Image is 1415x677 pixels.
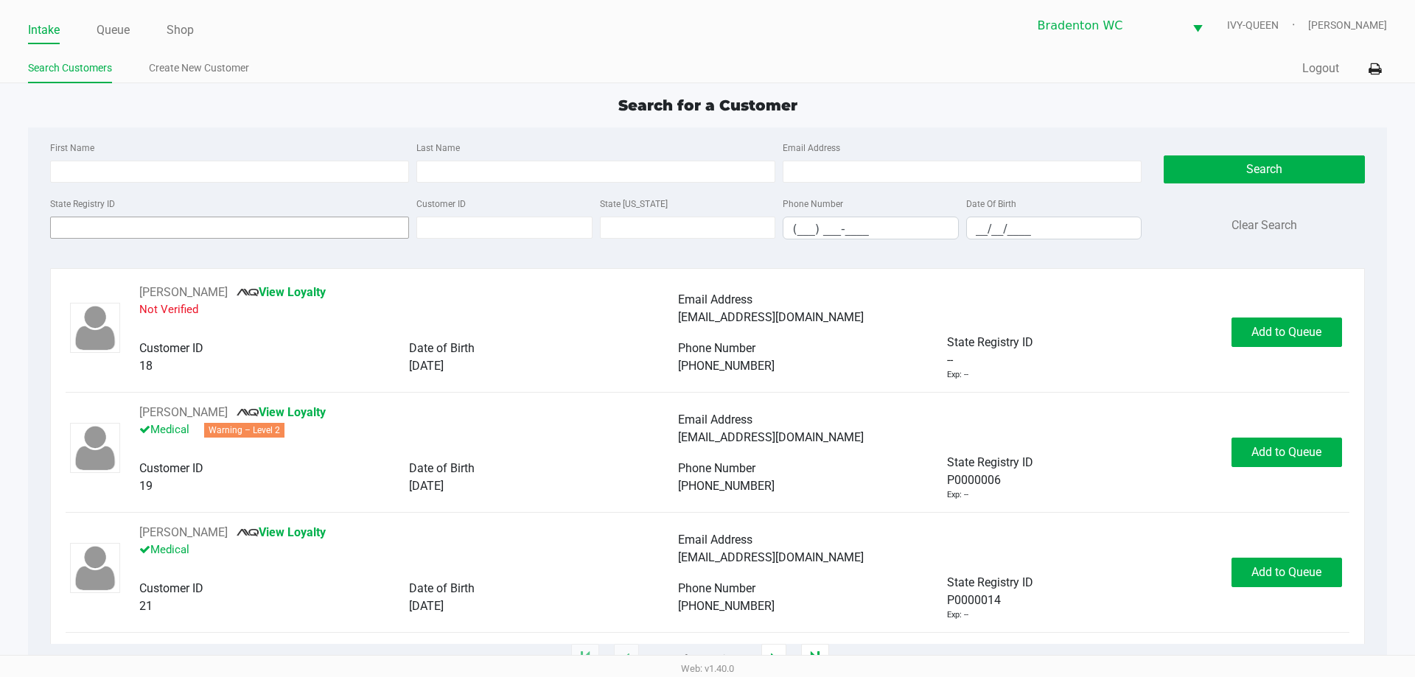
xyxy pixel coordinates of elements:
button: See customer info [139,524,228,541]
span: [EMAIL_ADDRESS][DOMAIN_NAME] [678,430,864,444]
kendo-maskedtextbox: Format: (999) 999-9999 [783,217,959,239]
span: Email Address [678,292,752,306]
span: Date of Birth [409,341,475,355]
span: [PERSON_NAME] [1308,18,1387,33]
app-submit-button: Previous [614,644,639,673]
span: Phone Number [678,341,755,355]
span: [DATE] [409,599,444,613]
span: Search for a Customer [618,97,797,114]
span: Web: v1.40.0 [681,663,734,674]
p: Not Verified [139,301,678,322]
button: Search [1164,155,1364,183]
span: 19 [139,479,153,493]
a: Shop [167,20,194,41]
a: Search Customers [28,59,112,77]
label: First Name [50,141,94,155]
span: Phone Number [678,461,755,475]
span: State Registry ID [947,335,1033,349]
app-submit-button: Move to last page [801,644,829,673]
kendo-maskedtextbox: Format: MM/DD/YYYY [966,217,1142,239]
div: Exp: -- [947,489,968,502]
button: Clear Search [1231,217,1297,234]
div: Exp: -- [947,609,968,622]
span: [DATE] [409,479,444,493]
span: [PHONE_NUMBER] [678,599,775,613]
label: State Registry ID [50,197,115,211]
button: Add to Queue [1231,438,1342,467]
span: Phone Number [678,581,755,595]
span: IVY-QUEEN [1227,18,1308,33]
span: -- [947,351,953,369]
span: [EMAIL_ADDRESS][DOMAIN_NAME] [678,310,864,324]
span: Customer ID [139,341,203,355]
label: Date Of Birth [966,197,1016,211]
button: Select [1184,8,1212,43]
a: View Loyalty [237,525,326,539]
input: Format: MM/DD/YYYY [967,217,1142,240]
span: Warning – Level 2 [204,423,284,438]
span: Date of Birth [409,461,475,475]
span: State Registry ID [947,575,1033,589]
input: Format: (999) 999-9999 [783,217,958,240]
label: State [US_STATE] [600,197,668,211]
app-submit-button: Move to first page [571,644,599,673]
span: Email Address [678,413,752,427]
button: See customer info [139,404,228,421]
app-submit-button: Next [761,644,786,673]
a: Queue [97,20,130,41]
label: Phone Number [783,197,843,211]
a: Create New Customer [149,59,249,77]
span: [PHONE_NUMBER] [678,359,775,373]
span: P0000006 [947,471,1001,489]
span: [DATE] [409,359,444,373]
span: Bradenton WC [1038,17,1175,35]
span: Date of Birth [409,581,475,595]
button: See customer info [139,284,228,301]
span: Customer ID [139,461,203,475]
span: 18 [139,359,153,373]
label: Customer ID [416,197,466,211]
a: View Loyalty [237,285,326,299]
span: Add to Queue [1251,565,1321,579]
button: Logout [1302,60,1339,77]
span: [EMAIL_ADDRESS][DOMAIN_NAME] [678,550,864,564]
p: Medical [139,541,678,562]
span: Add to Queue [1251,325,1321,339]
span: 21 [139,599,153,613]
p: Medical [139,421,678,442]
span: Email Address [678,533,752,547]
button: Add to Queue [1231,558,1342,587]
div: Exp: -- [947,369,968,382]
span: Customer ID [139,581,203,595]
a: View Loyalty [237,405,326,419]
label: Last Name [416,141,460,155]
button: Add to Queue [1231,318,1342,347]
span: Add to Queue [1251,445,1321,459]
label: Email Address [783,141,840,155]
span: [PHONE_NUMBER] [678,479,775,493]
span: 1 - 20 of 894860 items [654,651,747,666]
span: State Registry ID [947,455,1033,469]
a: Intake [28,20,60,41]
span: P0000014 [947,592,1001,609]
